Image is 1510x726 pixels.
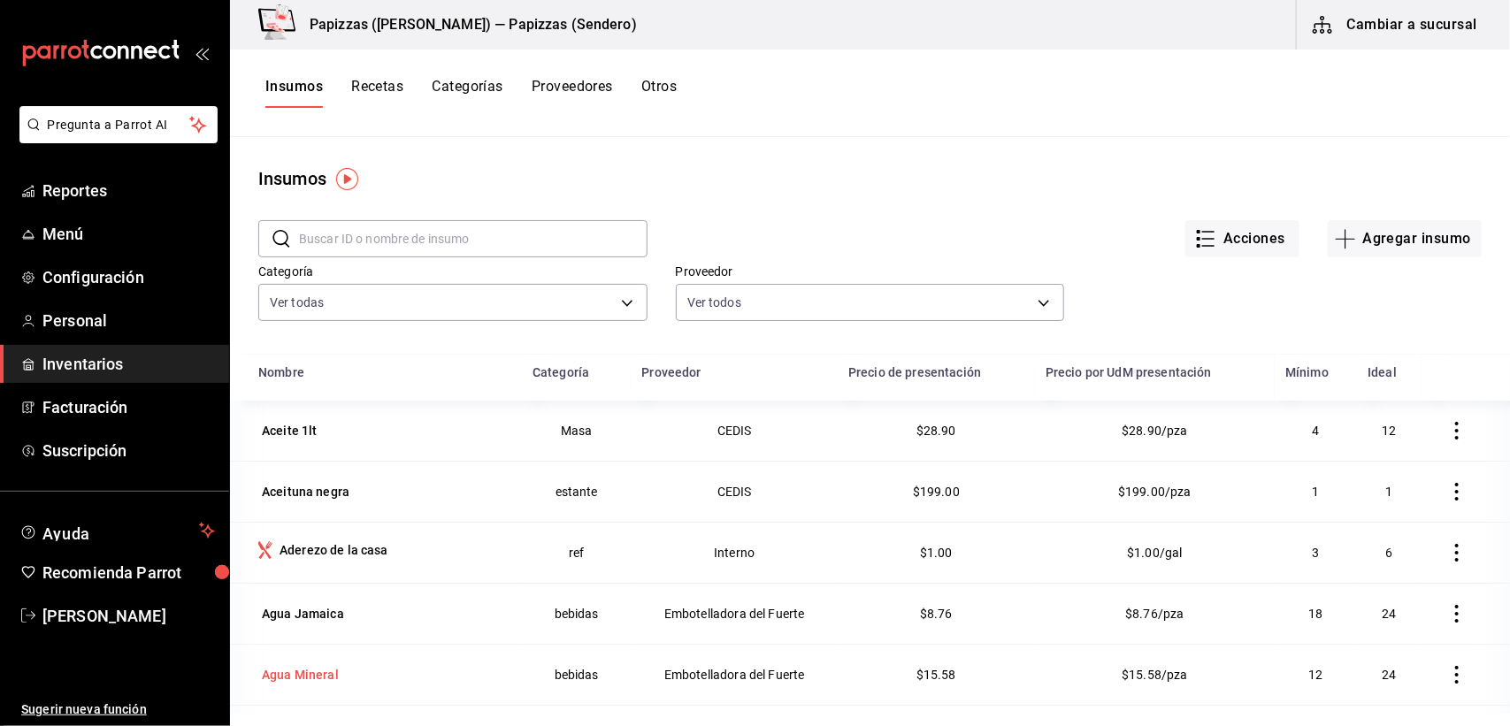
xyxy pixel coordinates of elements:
span: Personal [42,309,215,332]
button: Otros [641,78,677,108]
td: estante [522,461,631,522]
td: bebidas [522,583,631,644]
div: Proveedor [641,365,701,379]
span: Ver todos [687,294,741,311]
span: $199.00 [913,485,960,499]
div: Mínimo [1285,365,1329,379]
div: navigation tabs [265,78,677,108]
td: CEDIS [631,401,838,461]
a: Pregunta a Parrot AI [12,128,218,147]
div: Categoría [533,365,589,379]
button: open_drawer_menu [195,46,209,60]
span: Menú [42,222,215,246]
td: Embotelladora del Fuerte [631,644,838,705]
span: 6 [1386,546,1393,560]
div: Ideal [1368,365,1397,379]
span: Inventarios [42,352,215,376]
td: CEDIS [631,461,838,522]
label: Proveedor [676,266,1065,279]
span: 24 [1383,607,1397,621]
span: $8.76/pza [1125,607,1184,621]
svg: Insumo producido [258,541,272,559]
span: 24 [1383,668,1397,682]
td: Interno [631,522,838,583]
span: 1 [1313,485,1320,499]
button: Proveedores [532,78,613,108]
span: Suscripción [42,439,215,462]
button: Acciones [1185,220,1299,257]
div: Precio por UdM presentación [1046,365,1212,379]
span: 1 [1386,485,1393,499]
button: Categorías [432,78,503,108]
span: $15.58/pza [1122,668,1188,682]
span: Reportes [42,179,215,203]
h3: Papizzas ([PERSON_NAME]) — Papizzas (Sendero) [295,14,637,35]
button: Insumos [265,78,323,108]
td: ref [522,522,631,583]
span: $1.00 [920,546,953,560]
input: Buscar ID o nombre de insumo [299,221,648,256]
span: 12 [1383,424,1397,438]
span: 12 [1309,668,1323,682]
span: $15.58 [916,668,956,682]
span: $28.90 [916,424,956,438]
div: Precio de presentación [848,365,981,379]
span: Ver todas [270,294,324,311]
td: Masa [522,401,631,461]
div: Insumos [258,165,326,192]
span: $1.00/gal [1127,546,1182,560]
div: Agua Mineral [262,666,339,684]
span: $199.00/pza [1118,485,1192,499]
button: Agregar insumo [1328,220,1482,257]
button: Pregunta a Parrot AI [19,106,218,143]
div: Aceite 1lt [262,422,318,439]
button: Recetas [351,78,403,108]
td: bebidas [522,644,631,705]
span: 18 [1309,607,1323,621]
div: Aderezo de la casa [280,541,388,559]
span: Ayuda [42,520,192,541]
span: 4 [1313,424,1320,438]
span: Facturación [42,395,215,419]
span: [PERSON_NAME] [42,604,215,628]
span: $8.76 [920,607,953,621]
div: Nombre [258,365,304,379]
span: 3 [1313,546,1320,560]
label: Categoría [258,266,648,279]
span: Configuración [42,265,215,289]
img: Tooltip marker [336,168,358,190]
div: Aceituna negra [262,483,349,501]
span: $28.90/pza [1122,424,1188,438]
span: Recomienda Parrot [42,561,215,585]
span: Sugerir nueva función [21,700,215,719]
div: Agua Jamaica [262,605,344,623]
td: Embotelladora del Fuerte [631,583,838,644]
span: Pregunta a Parrot AI [48,116,190,134]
